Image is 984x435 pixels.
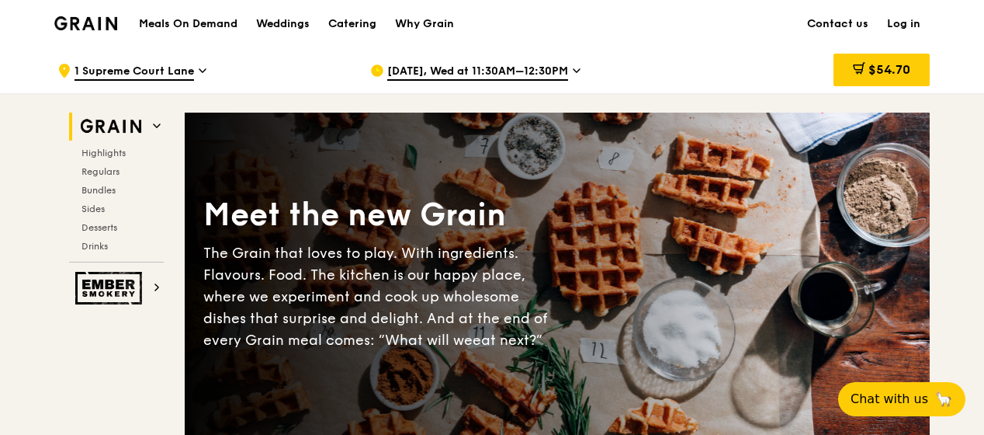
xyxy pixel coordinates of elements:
span: Bundles [81,185,116,196]
span: Highlights [81,148,126,158]
div: Meet the new Grain [203,194,557,236]
span: 1 Supreme Court Lane [74,64,194,81]
span: Sides [81,204,105,214]
a: Contact us [798,1,878,47]
span: 🦙 [934,390,953,409]
span: Drinks [81,241,108,252]
img: Ember Smokery web logo [75,272,147,304]
div: The Grain that loves to play. With ingredients. Flavours. Food. The kitchen is our happy place, w... [203,242,557,351]
span: Chat with us [851,390,928,409]
div: Why Grain [395,1,454,47]
a: Why Grain [386,1,463,47]
span: Desserts [81,222,117,233]
img: Grain [54,16,117,30]
a: Weddings [247,1,319,47]
span: eat next?” [473,332,542,349]
span: Regulars [81,166,120,177]
img: Grain web logo [75,113,147,141]
span: [DATE], Wed at 11:30AM–12:30PM [387,64,568,81]
div: Weddings [256,1,310,47]
div: Catering [328,1,376,47]
h1: Meals On Demand [139,16,237,32]
a: Catering [319,1,386,47]
button: Chat with us🦙 [838,382,965,416]
a: Log in [878,1,930,47]
span: $54.70 [868,62,910,77]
